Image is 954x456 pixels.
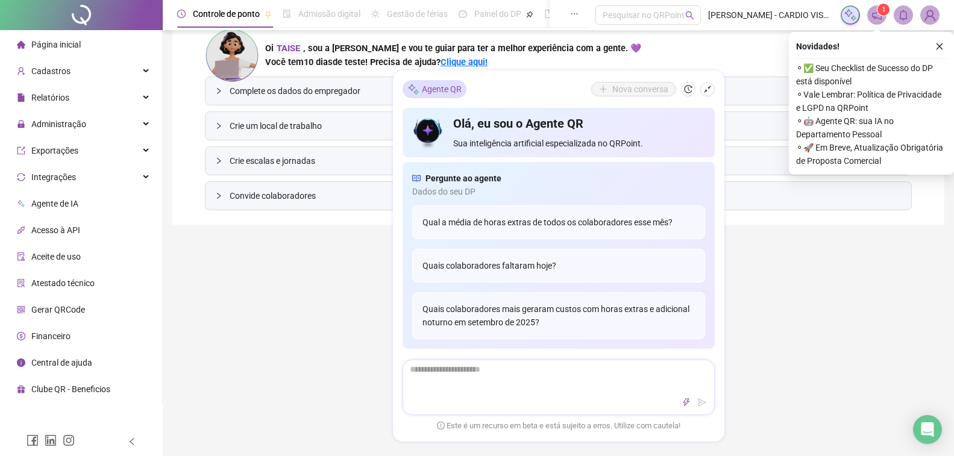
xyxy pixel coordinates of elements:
span: Novidades ! [796,40,839,53]
h4: Olá, eu sou o Agente QR [453,115,705,132]
span: ⚬ ✅ Seu Checklist de Sucesso do DP está disponível [796,61,947,88]
span: Página inicial [31,40,81,49]
span: solution [17,279,25,287]
span: book [544,10,553,18]
span: dias [316,57,333,67]
span: exclamation-circle [437,421,445,429]
span: Relatórios [31,93,69,102]
span: Central de ajuda [31,358,92,367]
span: linkedin [45,434,57,446]
span: collapsed [215,157,222,164]
span: Aceite de uso [31,252,81,261]
span: Pergunte ao agente [425,172,501,185]
span: Dados do seu DP [412,185,705,198]
div: TAISE [274,42,303,55]
button: Nova conversa [591,82,676,96]
span: pushpin [265,11,272,18]
span: Gerar QRCode [31,305,85,314]
img: ana-icon.cad42e3e8b8746aecfa2.png [205,28,259,83]
span: Acesso à API [31,225,80,235]
span: bell [898,10,909,20]
span: user-add [17,67,25,75]
button: thunderbolt [679,395,694,410]
span: collapsed [215,87,222,95]
span: 10 [304,57,333,67]
span: Crie escalas e jornadas [230,154,902,167]
span: Agente de IA [31,199,78,208]
span: collapsed [215,192,222,199]
span: Exportações [31,146,78,155]
div: Quais colaboradores mais geraram custos com horas extras e adicional noturno em setembro de 2025? [412,292,705,339]
div: Open Intercom Messenger [913,415,942,444]
a: Clique aqui! [441,57,488,67]
span: search [685,11,694,20]
span: Convide colaboradores [230,189,902,202]
span: ellipsis [570,10,579,18]
span: facebook [27,434,39,446]
sup: 1 [877,4,890,16]
div: Quais colaboradores faltaram hoje? [412,249,705,283]
span: Cadastros [31,66,71,76]
div: Crie escalas e jornadas [206,147,911,175]
span: close [935,42,944,51]
span: gift [17,385,25,393]
span: read [412,172,421,185]
span: file [17,93,25,102]
span: sun [371,10,380,18]
span: Você tem [265,57,304,67]
span: Atestado técnico [31,278,95,288]
img: sparkle-icon.fc2bf0ac1784a2077858766a79e2daf3.svg [407,83,419,95]
span: lock [17,120,25,128]
span: shrink [703,85,712,93]
span: Sua inteligência artificial especializada no QRPoint. [453,137,705,150]
img: 95176 [921,6,939,24]
span: Complete os dados do empregador [230,84,902,98]
span: api [17,226,25,234]
span: dollar [17,332,25,340]
div: Oi , sou a [PERSON_NAME] e vou te guiar para ter a melhor experiência com a gente. 💜 [265,42,641,55]
span: Financeiro [31,331,71,341]
span: instagram [63,434,75,446]
span: [PERSON_NAME] - CARDIO VISÃO ASSISTÊNCIA MÉDICA LTDA [708,8,834,22]
div: Crie um local de trabalho [206,112,911,140]
span: ⚬ 🤖 Agente QR: sua IA no Departamento Pessoal [796,114,947,141]
span: clock-circle [177,10,186,18]
span: info-circle [17,358,25,367]
span: Administração [31,119,86,129]
div: Qual a média de horas extras de todos os colaboradores esse mês? [412,205,705,239]
div: Convide colaboradores [206,182,911,210]
span: Este é um recurso em beta e está sujeito a erros. Utilize com cautela! [437,420,680,432]
img: sparkle-icon.fc2bf0ac1784a2077858766a79e2daf3.svg [844,8,857,22]
span: Admissão digital [298,9,360,19]
span: 1 [882,5,886,14]
span: left [128,437,136,446]
span: sync [17,173,25,181]
span: thunderbolt [682,398,691,407]
span: de teste! Precisa de ajuda? [333,57,441,67]
div: Complete os dados do empregador [206,77,911,105]
span: history [684,85,692,93]
img: icon [412,115,444,150]
span: Painel do DP [474,9,521,19]
span: qrcode [17,305,25,314]
span: ⚬ Vale Lembrar: Política de Privacidade e LGPD na QRPoint [796,88,947,114]
span: pushpin [526,11,533,18]
span: export [17,146,25,155]
span: Clube QR - Beneficios [31,384,110,394]
span: notification [871,10,882,20]
span: Gestão de férias [387,9,448,19]
div: Agente QR [403,80,466,98]
span: ⚬ 🚀 Em Breve, Atualização Obrigatória de Proposta Comercial [796,141,947,167]
span: collapsed [215,122,222,130]
span: Crie um local de trabalho [230,119,902,133]
span: file-done [283,10,291,18]
button: send [695,395,709,410]
span: home [17,40,25,49]
span: dashboard [459,10,467,18]
span: audit [17,252,25,261]
span: Controle de ponto [193,9,260,19]
span: Integrações [31,172,76,182]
